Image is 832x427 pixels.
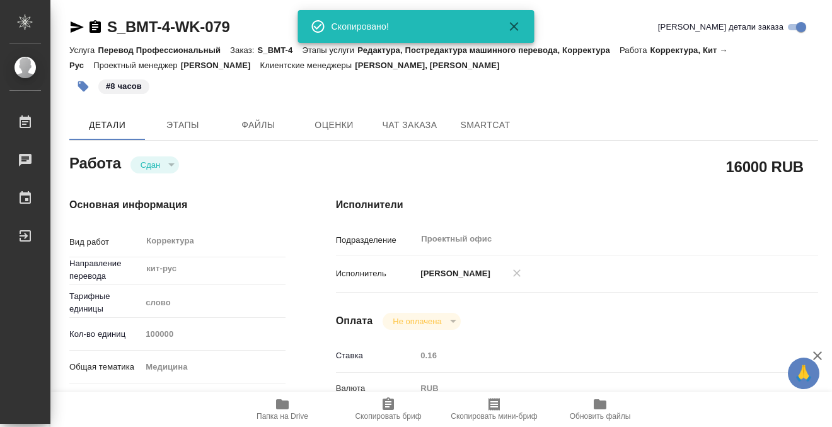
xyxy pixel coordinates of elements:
p: Заказ: [230,45,257,55]
div: Скопировано! [332,20,489,33]
p: Ставка [336,349,417,362]
button: Сдан [137,160,164,170]
p: Клиентские менеджеры [260,61,355,70]
h4: Основная информация [69,197,286,213]
button: Скопировать ссылку [88,20,103,35]
p: S_BMT-4 [258,45,303,55]
input: Пустое поле [416,346,778,365]
span: Этапы [153,117,213,133]
span: Папка на Drive [257,412,308,421]
p: Исполнитель [336,267,417,280]
p: Работа [620,45,650,55]
span: 8 часов [97,80,151,91]
span: [PERSON_NAME] детали заказа [658,21,783,33]
p: Тарифные единицы [69,290,141,315]
p: Этапы услуги [302,45,357,55]
span: SmartCat [455,117,516,133]
p: Валюта [336,382,417,395]
p: Проектный менеджер [93,61,180,70]
p: Вид работ [69,236,141,249]
span: 🙏 [793,360,814,387]
div: RUB [416,378,778,399]
button: Закрыть [499,19,529,34]
p: #8 часов [106,80,142,93]
h4: Исполнители [336,197,818,213]
div: Сдан [383,313,460,330]
button: Скопировать мини-бриф [441,392,547,427]
h2: Работа [69,151,121,173]
span: Оценки [304,117,364,133]
div: Медицинские изделия [141,389,285,411]
button: Не оплачена [389,316,445,327]
button: 🙏 [788,358,819,389]
div: слово [141,292,285,313]
p: Перевод Профессиональный [98,45,230,55]
span: Скопировать бриф [355,412,421,421]
a: S_BMT-4-WK-079 [107,18,230,35]
p: Общая тематика [69,361,141,373]
h4: Оплата [336,313,373,329]
button: Папка на Drive [229,392,335,427]
div: Сдан [130,156,179,173]
span: Файлы [228,117,289,133]
p: Направление перевода [69,257,141,283]
input: Пустое поле [141,325,285,343]
span: Обновить файлы [570,412,631,421]
button: Скопировать бриф [335,392,441,427]
button: Обновить файлы [547,392,653,427]
button: Добавить тэг [69,73,97,100]
p: Услуга [69,45,98,55]
p: Редактура, Постредактура машинного перевода, Корректура [357,45,620,55]
p: Кол-во единиц [69,328,141,341]
span: Детали [77,117,137,133]
span: Скопировать мини-бриф [451,412,537,421]
div: Медицина [141,356,285,378]
p: [PERSON_NAME], [PERSON_NAME] [355,61,509,70]
p: [PERSON_NAME] [416,267,490,280]
button: Скопировать ссылку для ЯМессенджера [69,20,84,35]
span: Чат заказа [379,117,440,133]
h2: 16000 RUB [725,156,804,177]
p: [PERSON_NAME] [181,61,260,70]
p: Подразделение [336,234,417,247]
